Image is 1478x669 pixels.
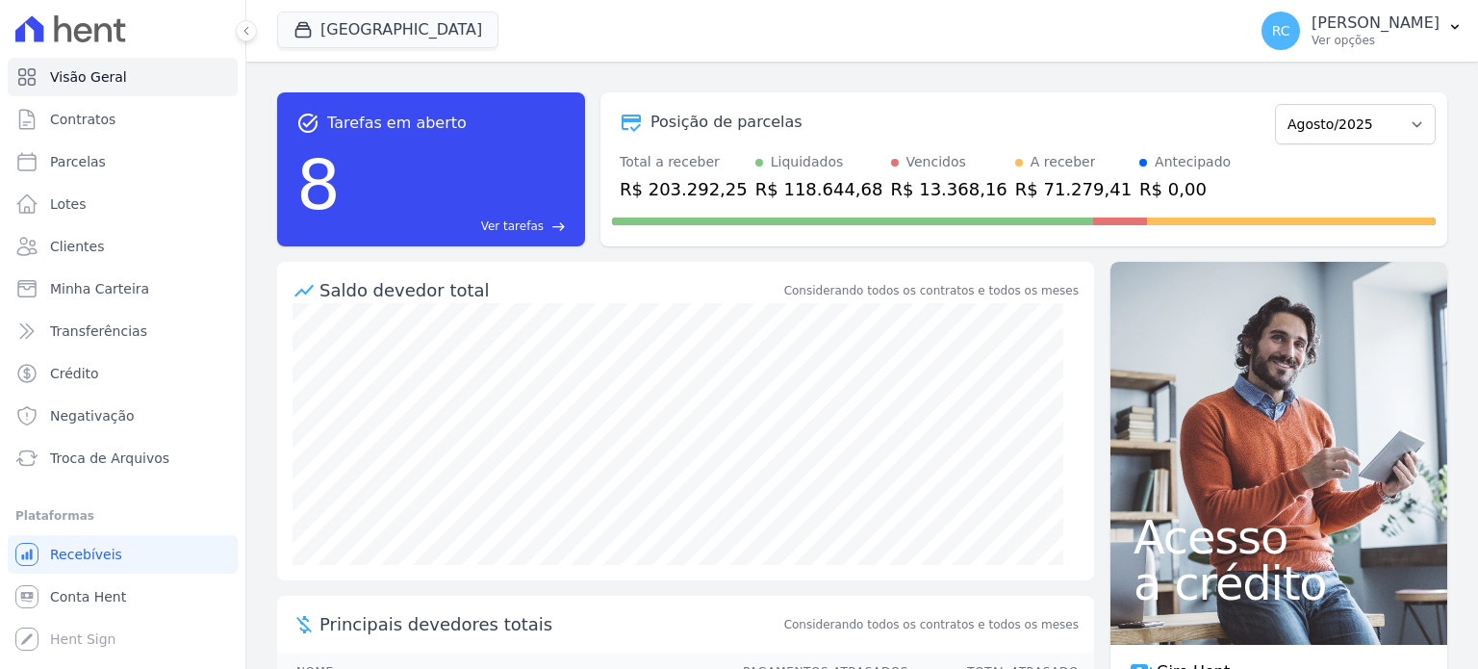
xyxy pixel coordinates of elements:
[551,219,566,234] span: east
[1015,176,1132,202] div: R$ 71.279,41
[50,449,169,468] span: Troca de Arquivos
[1134,560,1424,606] span: a crédito
[1139,176,1231,202] div: R$ 0,00
[50,587,126,606] span: Conta Hent
[771,152,844,172] div: Liquidados
[8,397,238,435] a: Negativação
[277,12,498,48] button: [GEOGRAPHIC_DATA]
[620,152,748,172] div: Total a receber
[8,578,238,616] a: Conta Hent
[50,364,99,383] span: Crédito
[8,354,238,393] a: Crédito
[50,110,115,129] span: Contratos
[620,176,748,202] div: R$ 203.292,25
[1155,152,1231,172] div: Antecipado
[8,142,238,181] a: Parcelas
[50,194,87,214] span: Lotes
[1312,13,1440,33] p: [PERSON_NAME]
[50,406,135,425] span: Negativação
[8,439,238,477] a: Troca de Arquivos
[348,218,566,235] a: Ver tarefas east
[50,67,127,87] span: Visão Geral
[8,185,238,223] a: Lotes
[784,282,1079,299] div: Considerando todos os contratos e todos os meses
[50,279,149,298] span: Minha Carteira
[1312,33,1440,48] p: Ver opções
[327,112,467,135] span: Tarefas em aberto
[891,176,1007,202] div: R$ 13.368,16
[1134,514,1424,560] span: Acesso
[50,237,104,256] span: Clientes
[8,58,238,96] a: Visão Geral
[296,135,341,235] div: 8
[8,227,238,266] a: Clientes
[1031,152,1096,172] div: A receber
[50,152,106,171] span: Parcelas
[296,112,319,135] span: task_alt
[784,616,1079,633] span: Considerando todos os contratos e todos os meses
[50,322,147,341] span: Transferências
[481,218,544,235] span: Ver tarefas
[755,176,883,202] div: R$ 118.644,68
[8,100,238,139] a: Contratos
[50,545,122,564] span: Recebíveis
[15,504,230,527] div: Plataformas
[906,152,966,172] div: Vencidos
[8,270,238,308] a: Minha Carteira
[8,312,238,350] a: Transferências
[1272,24,1290,38] span: RC
[319,277,780,303] div: Saldo devedor total
[1246,4,1478,58] button: RC [PERSON_NAME] Ver opções
[319,611,780,637] span: Principais devedores totais
[650,111,803,134] div: Posição de parcelas
[8,535,238,574] a: Recebíveis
